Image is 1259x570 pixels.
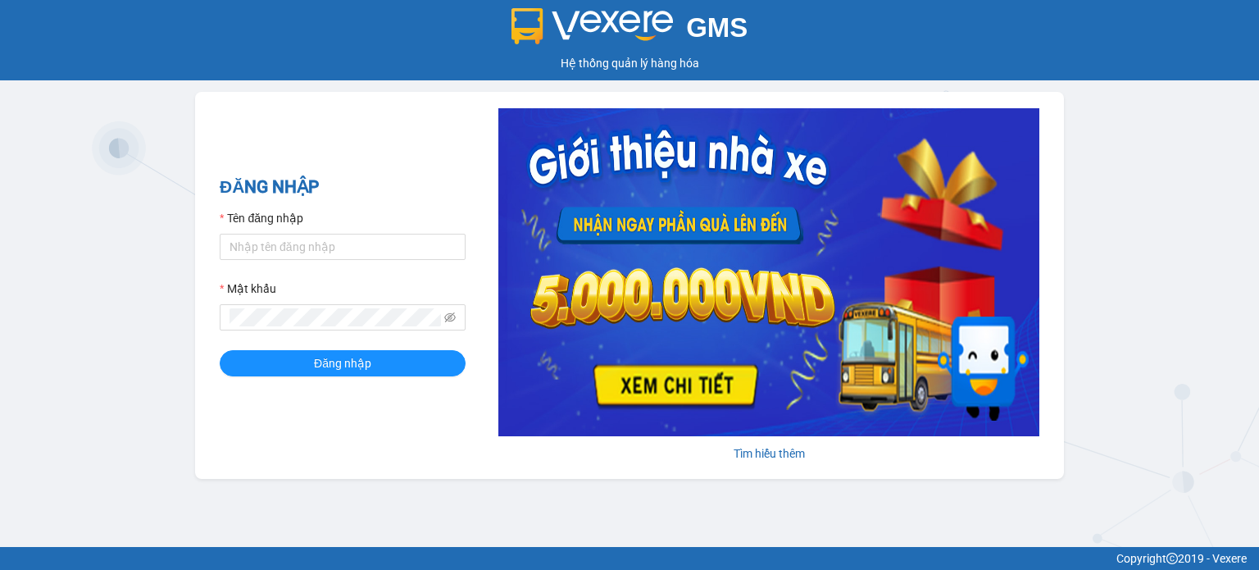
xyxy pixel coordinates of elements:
div: Hệ thống quản lý hàng hóa [4,54,1255,72]
h2: ĐĂNG NHẬP [220,174,466,201]
img: logo 2 [511,8,674,44]
input: Mật khẩu [230,308,441,326]
div: Tìm hiểu thêm [498,445,1039,463]
label: Mật khẩu [220,280,276,298]
span: GMS [686,12,748,43]
span: copyright [1166,553,1178,564]
span: eye-invisible [444,312,456,323]
label: Tên đăng nhập [220,209,303,227]
a: GMS [511,25,748,38]
img: banner-0 [498,108,1039,436]
input: Tên đăng nhập [220,234,466,260]
div: Copyright 2019 - Vexere [12,549,1247,568]
button: Đăng nhập [220,350,466,376]
span: Đăng nhập [314,354,371,372]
